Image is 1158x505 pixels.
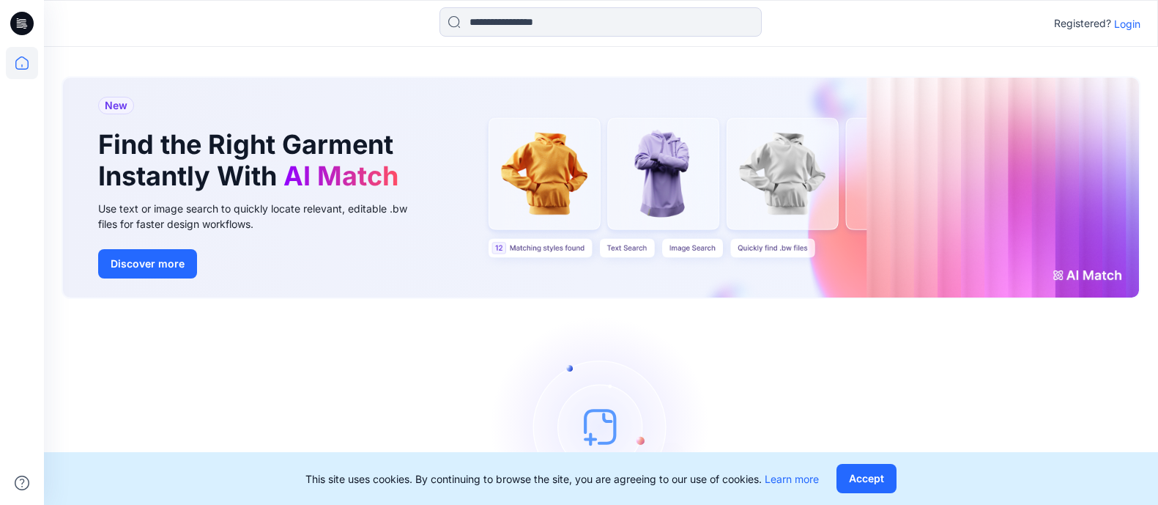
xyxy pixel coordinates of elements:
[765,473,819,485] a: Learn more
[98,129,406,192] h1: Find the Right Garment Instantly With
[98,201,428,232] div: Use text or image search to quickly locate relevant, editable .bw files for faster design workflows.
[1114,16,1140,32] p: Login
[283,160,398,192] span: AI Match
[836,464,897,493] button: Accept
[305,471,819,487] p: This site uses cookies. By continuing to browse the site, you are agreeing to our use of cookies.
[105,97,127,114] span: New
[98,249,197,279] button: Discover more
[1054,15,1111,32] p: Registered?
